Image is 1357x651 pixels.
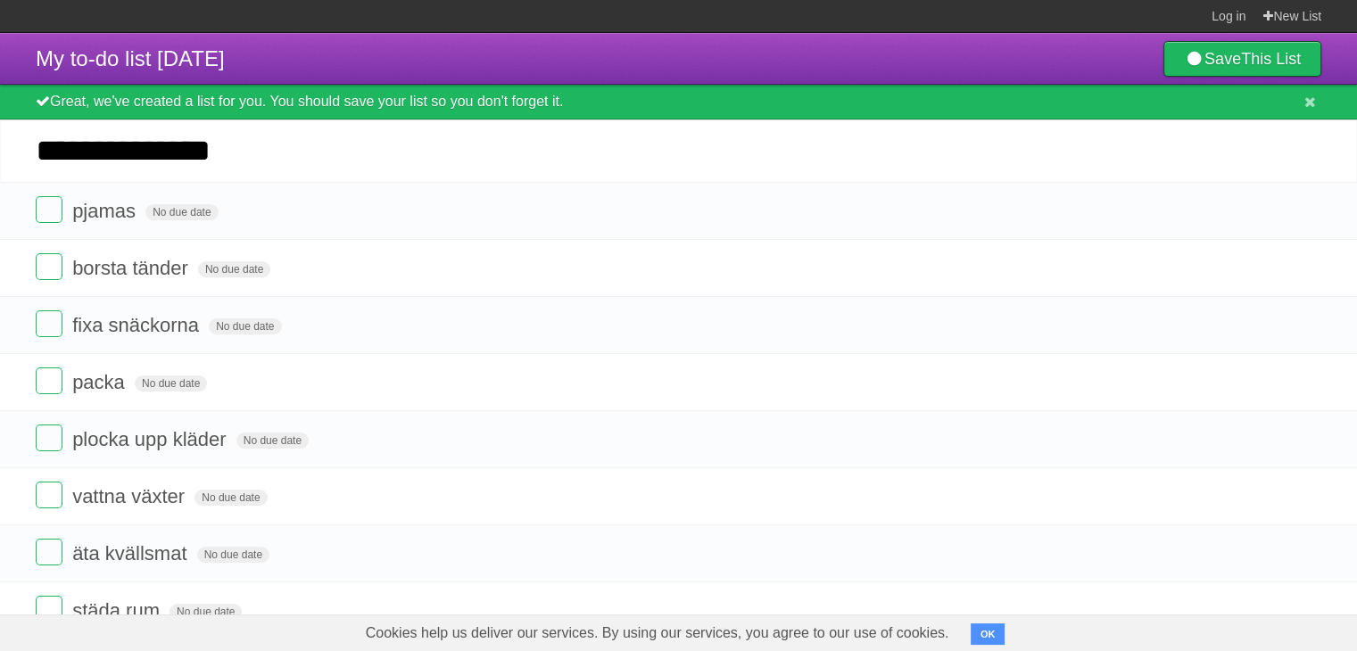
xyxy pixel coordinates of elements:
label: Done [36,196,62,223]
label: Done [36,253,62,280]
span: äta kvällsmat [72,542,191,564]
span: No due date [197,547,269,563]
span: No due date [170,604,242,620]
label: Done [36,482,62,508]
span: pjamas [72,200,140,222]
a: SaveThis List [1163,41,1321,77]
span: No due date [194,490,267,506]
span: plocka upp kläder [72,428,230,450]
label: Done [36,367,62,394]
b: This List [1241,50,1301,68]
span: städa rum [72,599,164,622]
label: Done [36,424,62,451]
span: fixa snäckorna [72,314,203,336]
span: No due date [145,204,218,220]
label: Done [36,539,62,565]
span: No due date [135,375,207,391]
span: vattna växter [72,485,189,507]
label: Done [36,310,62,337]
span: borsta tänder [72,257,193,279]
span: Cookies help us deliver our services. By using our services, you agree to our use of cookies. [348,615,967,651]
span: My to-do list [DATE] [36,46,225,70]
button: OK [971,623,1005,645]
span: packa [72,371,129,393]
span: No due date [236,433,309,449]
span: No due date [209,318,281,334]
label: Done [36,596,62,622]
span: No due date [198,261,270,277]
